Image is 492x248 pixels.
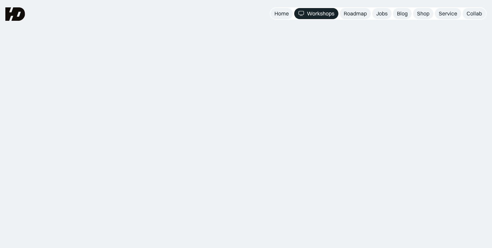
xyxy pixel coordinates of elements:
[439,10,457,17] div: Service
[393,8,412,19] a: Blog
[307,10,334,17] div: Workshops
[463,8,486,19] a: Collab
[270,8,293,19] a: Home
[467,10,482,17] div: Collab
[340,8,371,19] a: Roadmap
[397,10,408,17] div: Blog
[344,10,367,17] div: Roadmap
[435,8,461,19] a: Service
[274,10,289,17] div: Home
[413,8,433,19] a: Shop
[417,10,429,17] div: Shop
[376,10,388,17] div: Jobs
[294,8,338,19] a: Workshops
[372,8,392,19] a: Jobs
